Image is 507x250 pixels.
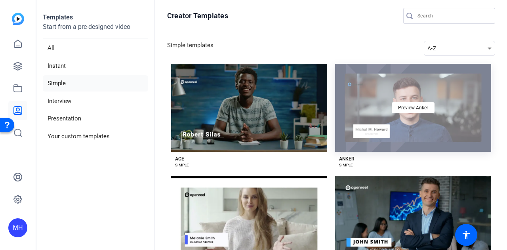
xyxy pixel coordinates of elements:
img: blue-gradient.svg [12,13,24,25]
p: Start from a pre-designed video [43,22,148,38]
li: Presentation [43,111,148,127]
h1: Creator Templates [167,11,228,21]
button: Template image [171,64,327,152]
div: ACE [175,156,184,162]
mat-icon: accessibility [461,230,471,240]
li: Your custom templates [43,128,148,145]
div: SIMPLE [175,162,189,168]
div: MH [8,218,27,237]
div: SIMPLE [339,162,353,168]
li: Interview [43,93,148,109]
strong: Templates [43,13,73,21]
div: ANKER [339,156,355,162]
li: All [43,40,148,56]
span: Preview Anker [398,105,428,110]
li: Simple [43,75,148,92]
li: Instant [43,58,148,74]
span: A-Z [427,45,436,52]
h3: Simple templates [167,41,213,56]
input: Search [417,11,489,21]
button: Template imagePreview Anker [335,64,491,152]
